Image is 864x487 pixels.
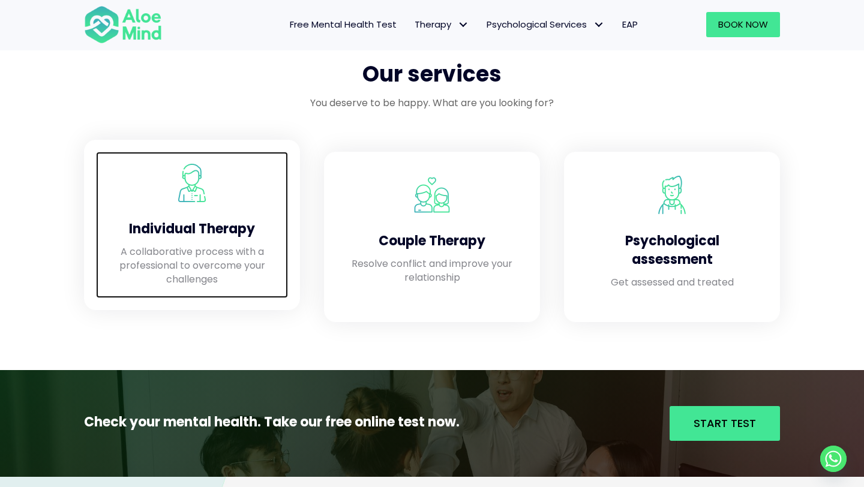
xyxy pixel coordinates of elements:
p: A collaborative process with a professional to overcome your challenges [108,245,276,287]
span: Psychological Services: submenu [590,16,607,34]
p: Get assessed and treated [588,275,756,289]
h4: Psychological assessment [588,232,756,269]
a: Whatsapp [820,446,847,472]
p: Resolve conflict and improve your relationship [348,257,516,284]
a: Book Now [706,12,780,37]
span: Free Mental Health Test [290,18,397,31]
span: Therapy: submenu [454,16,472,34]
h4: Couple Therapy [348,232,516,251]
span: Psychological Services [487,18,604,31]
a: Free Mental Health Test [281,12,406,37]
a: Aloe Mind Malaysia | Mental Healthcare Services in Malaysia and Singapore Couple Therapy Resolve ... [336,164,528,310]
p: You deserve to be happy. What are you looking for? [84,96,780,110]
nav: Menu [178,12,647,37]
img: Aloe Mind Malaysia | Mental Healthcare Services in Malaysia and Singapore [173,164,211,202]
a: Aloe Mind Malaysia | Mental Healthcare Services in Malaysia and Singapore Psychological assessmen... [576,164,768,310]
p: Check your mental health. Take our free online test now. [84,413,511,432]
a: Aloe Mind Malaysia | Mental Healthcare Services in Malaysia and Singapore Individual Therapy A co... [96,152,288,298]
span: Our services [362,59,502,89]
span: Therapy [415,18,469,31]
img: Aloe Mind Malaysia | Mental Healthcare Services in Malaysia and Singapore [413,176,451,214]
span: Book Now [718,18,768,31]
a: Psychological ServicesPsychological Services: submenu [478,12,613,37]
img: Aloe mind Logo [84,5,162,44]
h4: Individual Therapy [108,220,276,239]
span: EAP [622,18,638,31]
a: TherapyTherapy: submenu [406,12,478,37]
span: Start Test [694,416,756,431]
img: Aloe Mind Malaysia | Mental Healthcare Services in Malaysia and Singapore [653,176,691,214]
a: EAP [613,12,647,37]
a: Start Test [670,406,780,441]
